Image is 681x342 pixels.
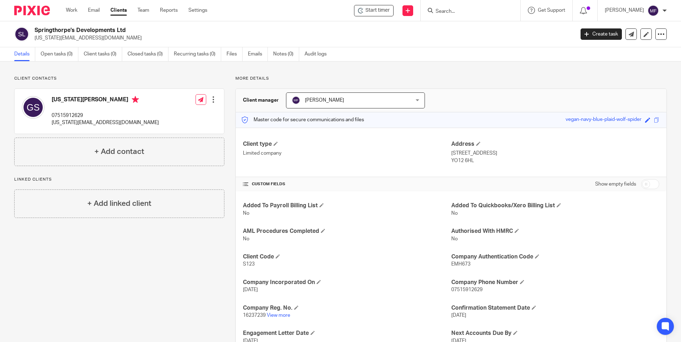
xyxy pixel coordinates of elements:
a: Team [137,7,149,14]
a: Files [227,47,243,61]
h4: + Add linked client [87,198,151,209]
a: Reports [160,7,178,14]
div: Springthorpe's Developments Ltd [354,5,394,16]
h4: Added To Payroll Billing List [243,202,451,209]
img: Pixie [14,6,50,15]
img: svg%3E [648,5,659,16]
h4: Client type [243,140,451,148]
h4: Client Code [243,253,451,261]
span: 16237239 [243,313,266,318]
a: Closed tasks (0) [128,47,168,61]
p: Linked clients [14,177,224,182]
a: Clients [110,7,127,14]
h4: Authorised With HMRC [451,228,659,235]
span: Get Support [538,8,565,13]
span: [PERSON_NAME] [305,98,344,103]
span: No [451,236,458,241]
a: Work [66,7,77,14]
h4: Next Accounts Due By [451,330,659,337]
h4: Company Authentication Code [451,253,659,261]
i: Primary [132,96,139,103]
a: Notes (0) [273,47,299,61]
a: Emails [248,47,268,61]
span: S123 [243,262,255,267]
a: View more [267,313,290,318]
p: Limited company [243,150,451,157]
a: Client tasks (0) [84,47,122,61]
h4: Company Phone Number [451,279,659,286]
span: 07515912629 [451,287,483,292]
div: vegan-navy-blue-plaid-wolf-spider [566,116,641,124]
span: Start timer [365,7,390,14]
h4: Engagement Letter Date [243,330,451,337]
a: Email [88,7,100,14]
h4: Confirmation Statement Date [451,304,659,312]
p: [US_STATE][EMAIL_ADDRESS][DOMAIN_NAME] [35,34,570,42]
h4: Added To Quickbooks/Xero Billing List [451,202,659,209]
a: Details [14,47,35,61]
img: svg%3E [22,96,45,119]
p: [PERSON_NAME] [605,7,644,14]
span: No [243,236,249,241]
h3: Client manager [243,97,279,104]
p: More details [235,76,667,81]
h4: Address [451,140,659,148]
span: [DATE] [451,313,466,318]
h4: [US_STATE][PERSON_NAME] [52,96,159,105]
span: [DATE] [243,287,258,292]
span: No [243,211,249,216]
h4: Company Incorporated On [243,279,451,286]
img: svg%3E [292,96,300,105]
p: 07515912629 [52,112,159,119]
a: Settings [188,7,207,14]
a: Create task [581,28,622,40]
span: EMH673 [451,262,471,267]
h4: Company Reg. No. [243,304,451,312]
label: Show empty fields [595,181,636,188]
a: Audit logs [305,47,332,61]
p: Client contacts [14,76,224,81]
p: [US_STATE][EMAIL_ADDRESS][DOMAIN_NAME] [52,119,159,126]
h4: CUSTOM FIELDS [243,181,451,187]
p: Master code for secure communications and files [241,116,364,123]
img: svg%3E [14,27,29,42]
a: Recurring tasks (0) [174,47,221,61]
p: YO12 6HL [451,157,659,164]
h2: Springthorpe's Developments Ltd [35,27,463,34]
h4: AML Procedures Completed [243,228,451,235]
span: No [451,211,458,216]
a: Open tasks (0) [41,47,78,61]
h4: + Add contact [94,146,144,157]
p: [STREET_ADDRESS] [451,150,659,157]
input: Search [435,9,499,15]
